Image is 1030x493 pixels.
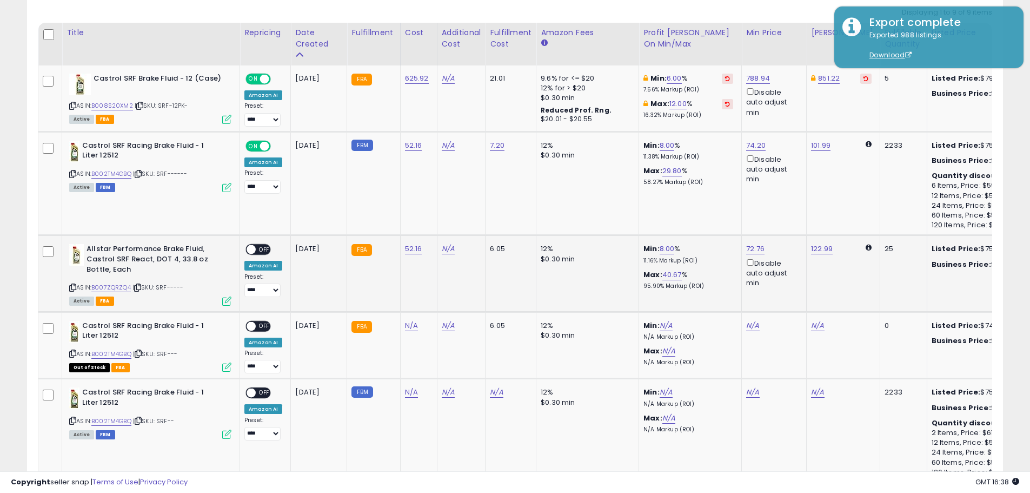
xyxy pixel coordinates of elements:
[91,350,131,359] a: B002TM4GBQ
[932,320,981,331] b: Listed Price:
[643,74,733,94] div: %
[643,153,733,161] p: 11.38% Markup (ROI)
[96,115,114,124] span: FBA
[541,27,634,38] div: Amazon Fees
[746,153,798,185] div: Disable auto adjust min
[442,387,455,398] a: N/A
[932,140,981,150] b: Listed Price:
[351,321,371,333] small: FBA
[69,115,94,124] span: All listings currently available for purchase on Amazon
[643,333,733,341] p: N/A Markup (ROI)
[541,331,630,340] div: $0.30 min
[69,321,79,343] img: 41eIoQJNQQL._SL40_.jpg
[932,181,1021,190] div: 6 Items, Price: $59.99
[811,75,815,82] i: This overrides the store level Dynamic Max Price for this listing
[975,477,1019,487] span: 2025-10-14 16:38 GMT
[643,346,662,356] b: Max:
[746,27,802,38] div: Min Price
[92,477,138,487] a: Terms of Use
[662,269,682,280] a: 40.67
[932,88,991,98] b: Business Price:
[442,27,481,50] div: Additional Cost
[69,141,79,162] img: 41eIoQJNQQL._SL40_.jpg
[869,50,912,60] a: Download
[643,75,648,82] i: This overrides the store level min markup for this listing
[256,389,273,398] span: OFF
[811,244,833,254] a: 122.99
[932,201,1021,211] div: 24 Items, Price: $56.99
[932,141,1021,150] div: $75.99
[69,321,231,371] div: ASIN:
[818,73,840,84] a: 851.22
[669,98,687,109] a: 12.00
[91,417,131,426] a: B002TM4GBQ
[866,244,872,251] i: Calculated using Dynamic Max Price.
[885,387,918,397] div: 2233
[667,73,682,84] a: 6.00
[861,15,1015,30] div: Export complete
[541,321,630,331] div: 12%
[69,387,231,438] div: ASIN:
[405,244,422,254] a: 52.16
[91,101,133,110] a: B008S20XM2
[746,140,766,151] a: 74.20
[746,86,798,117] div: Disable auto adjust min
[133,417,174,425] span: | SKU: SRF--
[442,244,455,254] a: N/A
[643,320,660,331] b: Min:
[932,155,991,166] b: Business Price:
[811,387,824,398] a: N/A
[932,211,1021,220] div: 60 Items, Price: $54.99
[91,283,131,292] a: B007ZQRZQ4
[244,350,282,374] div: Preset:
[67,27,235,38] div: Title
[932,220,1021,230] div: 120 Items, Price: $52.99
[541,387,630,397] div: 12%
[82,387,214,410] b: Castrol SRF Racing Brake Fluid - 1 Liter 12512
[643,244,733,264] div: %
[746,244,765,254] a: 72.76
[405,140,422,151] a: 52.16
[643,387,660,397] b: Min:
[405,387,418,398] a: N/A
[269,75,287,84] span: OFF
[932,321,1021,331] div: $74.99
[96,297,114,306] span: FBA
[244,90,282,100] div: Amazon AI
[442,320,455,331] a: N/A
[660,244,675,254] a: 8.00
[932,89,1021,98] div: $791
[244,169,282,194] div: Preset:
[643,269,662,280] b: Max:
[885,141,918,150] div: 2233
[932,403,1021,413] div: $74.99
[885,74,918,83] div: 5
[643,359,733,366] p: N/A Markup (ROI)
[135,101,188,110] span: | SKU: SRF-12PK-
[69,74,231,123] div: ASIN:
[133,169,188,178] span: | SKU: SRF------
[295,321,338,331] div: [DATE]
[932,418,1021,428] div: :
[932,260,1021,269] div: $75.04
[133,350,177,358] span: | SKU: SRF---
[490,140,504,151] a: 7.20
[650,98,669,109] b: Max:
[643,100,648,107] i: This overrides the store level max markup for this listing
[351,244,371,256] small: FBA
[11,477,50,487] strong: Copyright
[11,477,188,488] div: seller snap | |
[295,387,338,397] div: [DATE]
[87,244,218,277] b: Allstar Performance Brake Fluid, Castrol SRF React, DOT 4, 33.8 oz Bottle, Each
[643,99,733,119] div: %
[885,321,918,331] div: 0
[932,74,1021,83] div: $798.99
[541,38,547,48] small: Amazon Fees.
[932,156,1021,166] div: $68.69
[643,282,733,290] p: 95.90% Markup (ROI)
[405,73,429,84] a: 625.92
[932,191,1021,201] div: 12 Items, Price: $58.99
[660,140,675,151] a: 8.00
[244,273,282,298] div: Preset:
[643,244,660,254] b: Min:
